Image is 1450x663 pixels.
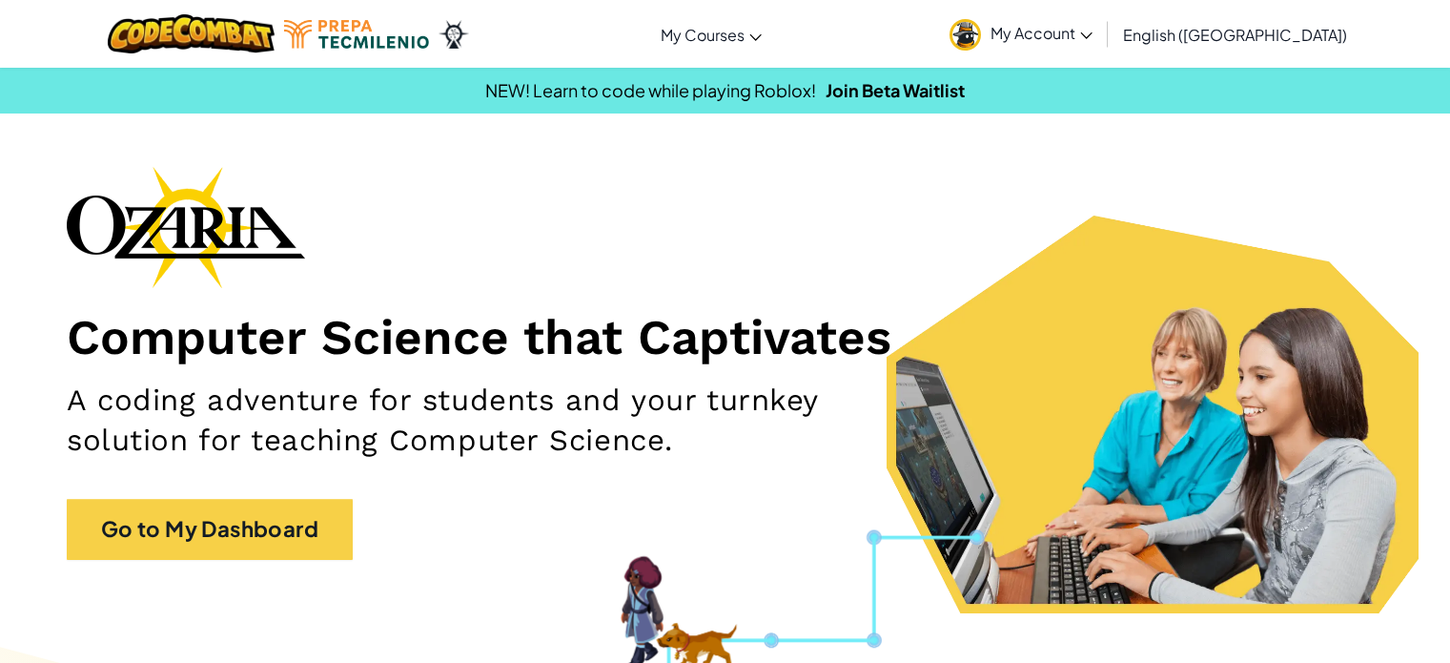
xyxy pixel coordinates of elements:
[990,23,1093,43] span: My Account
[940,4,1102,64] a: My Account
[439,20,469,49] img: Ozaria
[108,14,275,53] img: CodeCombat logo
[661,25,745,45] span: My Courses
[1113,9,1357,60] a: English ([GEOGRAPHIC_DATA])
[67,499,353,559] a: Go to My Dashboard
[284,20,429,49] img: Tecmilenio logo
[67,166,305,288] img: Ozaria branding logo
[485,79,816,101] span: NEW! Learn to code while playing Roblox!
[651,9,771,60] a: My Courses
[67,307,1383,366] h1: Computer Science that Captivates
[826,79,965,101] a: Join Beta Waitlist
[950,19,981,51] img: avatar
[1123,25,1347,45] span: English ([GEOGRAPHIC_DATA])
[67,381,949,462] h2: A coding adventure for students and your turnkey solution for teaching Computer Science.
